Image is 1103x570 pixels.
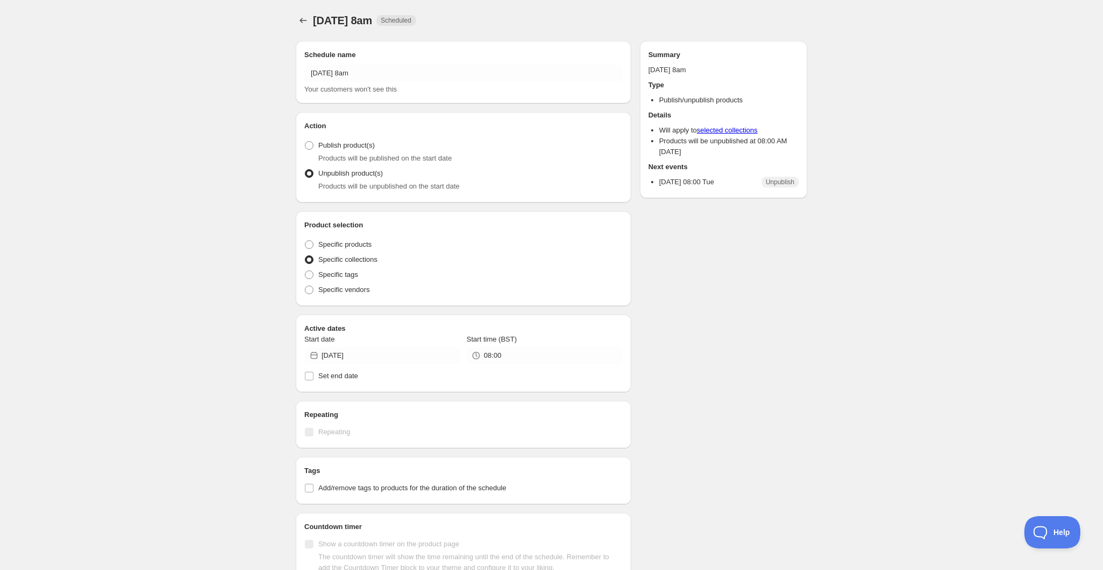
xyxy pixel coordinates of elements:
[381,16,411,25] span: Scheduled
[318,428,350,436] span: Repeating
[659,125,799,136] li: Will apply to
[318,141,375,149] span: Publish product(s)
[304,50,623,60] h2: Schedule name
[304,220,623,231] h2: Product selection
[318,240,372,248] span: Specific products
[697,126,758,134] a: selected collections
[466,335,516,343] span: Start time (BST)
[304,323,623,334] h2: Active dates
[648,110,799,121] h2: Details
[304,85,397,93] span: Your customers won't see this
[304,409,623,420] h2: Repeating
[766,178,794,186] span: Unpublish
[318,255,378,263] span: Specific collections
[304,335,334,343] span: Start date
[648,50,799,60] h2: Summary
[318,182,459,190] span: Products will be unpublished on the start date
[318,484,506,492] span: Add/remove tags to products for the duration of the schedule
[304,121,623,131] h2: Action
[659,136,799,157] li: Products will be unpublished at 08:00 AM [DATE]
[318,286,369,294] span: Specific vendors
[1024,516,1081,548] iframe: Toggle Customer Support
[659,177,714,187] p: [DATE] 08:00 Tue
[318,169,383,177] span: Unpublish product(s)
[318,154,452,162] span: Products will be published on the start date
[304,465,623,476] h2: Tags
[313,15,372,26] span: [DATE] 8am
[296,13,311,28] button: Schedules
[648,65,799,75] p: [DATE] 8am
[648,162,799,172] h2: Next events
[659,95,799,106] li: Publish/unpublish products
[318,270,358,279] span: Specific tags
[304,522,623,532] h2: Countdown timer
[648,80,799,91] h2: Type
[318,372,358,380] span: Set end date
[318,540,459,548] span: Show a countdown timer on the product page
